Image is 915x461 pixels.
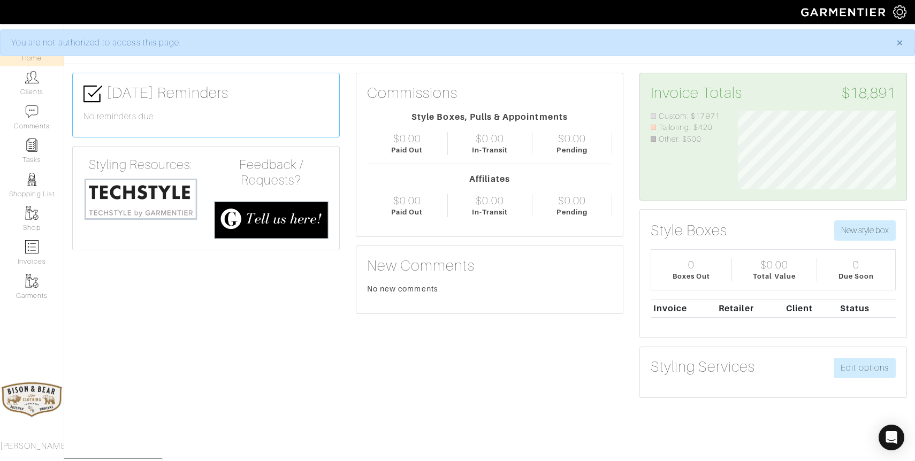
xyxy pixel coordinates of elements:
button: New style box [834,220,896,241]
div: Total Value [753,271,796,281]
h3: Style Boxes [651,221,728,240]
h4: Styling Resources: [83,157,198,173]
span: × [896,35,904,50]
h3: Commissions [367,84,458,102]
div: No new comments [367,283,612,294]
img: check-box-icon-36a4915ff3ba2bd8f6e4f29bc755bb66becd62c870f447fc0dd1365fcfddab58.png [83,84,102,103]
div: In-Transit [472,145,508,155]
img: comment-icon-a0a6a9ef722e966f86d9cbdc48e553b5cf19dbc54f86b18d962a5391bc8f6eb6.png [25,105,39,118]
div: Pending [556,145,587,155]
div: Pending [556,207,587,217]
h3: Styling Services [651,358,755,376]
img: orders-icon-0abe47150d42831381b5fb84f609e132dff9fe21cb692f30cb5eec754e2cba89.png [25,240,39,253]
li: Custom: $17971 [651,111,722,122]
img: gear-icon-white-bd11855cb880d31180b6d7d6211b90ccbf57a29d726f0c71d8c61bd08dd39cc2.png [893,5,906,19]
img: techstyle-93310999766a10050dc78ceb7f971a75838126fd19372ce40ba20cdf6a89b94b.png [83,177,198,221]
img: garments-icon-b7da505a4dc4fd61783c78ac3ca0ef83fa9d6f193b1c9dc38574b1d14d53ca28.png [25,274,39,288]
div: Due Soon [838,271,874,281]
div: 0 [853,258,859,271]
div: Paid Out [391,207,423,217]
h3: Invoice Totals [651,84,896,102]
div: $0.00 [393,194,421,207]
th: Retailer [716,299,783,318]
th: Invoice [651,299,716,318]
a: Edit options [834,358,896,378]
div: 0 [688,258,695,271]
img: clients-icon-6bae9207a08558b7cb47a8932f037763ab4055f8c8b6bfacd5dc20c3e0201464.png [25,71,39,84]
div: $0.00 [476,194,504,207]
div: $0.00 [476,132,504,145]
div: Paid Out [391,145,423,155]
div: $0.00 [393,132,421,145]
img: garments-icon-b7da505a4dc4fd61783c78ac3ca0ef83fa9d6f193b1c9dc38574b1d14d53ca28.png [25,206,39,220]
img: feedback_requests-3821251ac2bd56c73c230f3229a5b25d6eb027adea667894f41107c140538ee0.png [214,201,329,240]
span: $18,891 [842,84,896,102]
div: $0.00 [760,258,788,271]
h3: New Comments [367,257,612,275]
div: Affiliates [367,173,612,186]
div: Boxes Out [673,271,710,281]
img: stylists-icon-eb353228a002819b7ec25b43dbf5f0378dd9e0616d9560372ff212230b889e62.png [25,173,39,186]
div: In-Transit [472,207,508,217]
div: Style Boxes, Pulls & Appointments [367,111,612,124]
li: Tailoring: $420 [651,122,722,134]
div: Open Intercom Messenger [879,425,904,450]
div: $0.00 [558,132,586,145]
li: Other: $500 [651,134,722,145]
th: Status [837,299,896,318]
img: reminder-icon-8004d30b9f0a5d33ae49ab947aed9ed385cf756f9e5892f1edd6e32f2345188e.png [25,139,39,152]
h6: No reminders due [83,112,329,122]
img: garmentier-logo-header-white-b43fb05a5012e4ada735d5af1a66efaba907eab6374d6393d1fbf88cb4ef424d.png [796,3,893,21]
h4: Feedback / Requests? [214,157,329,188]
div: You are not authorized to access this page. [11,36,880,49]
div: $0.00 [558,194,586,207]
th: Client [783,299,837,318]
h3: [DATE] Reminders [83,84,329,103]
